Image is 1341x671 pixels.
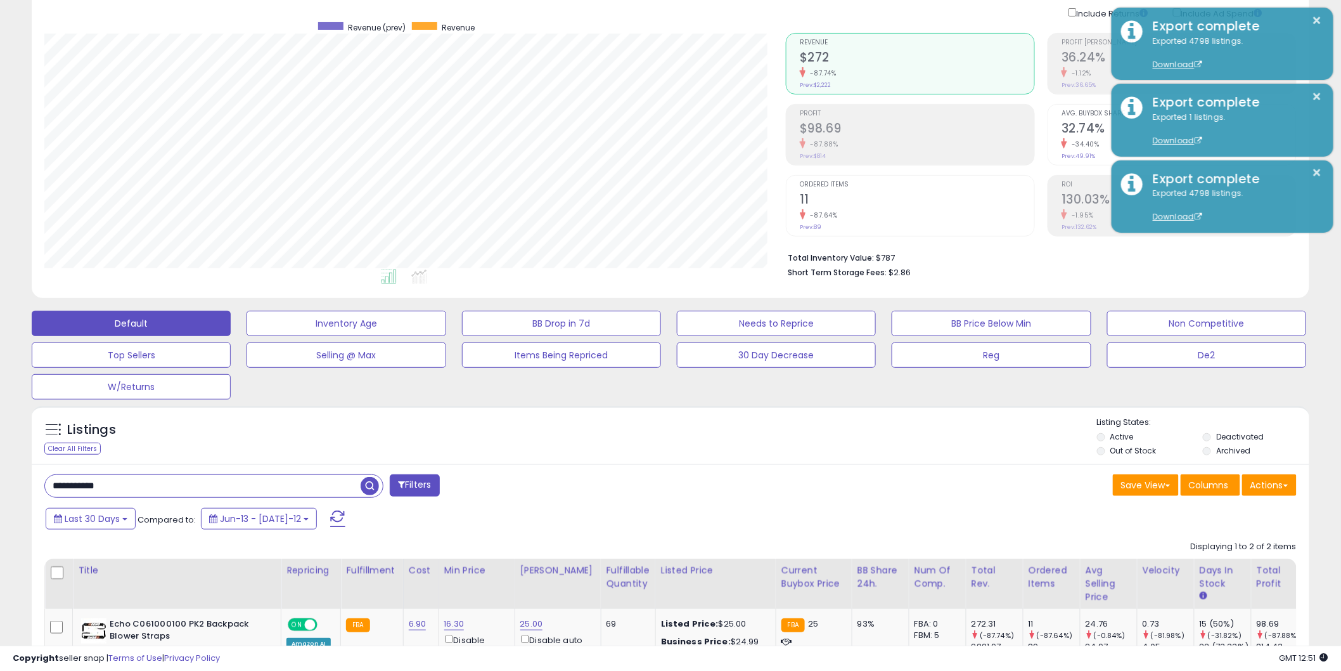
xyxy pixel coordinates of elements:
[138,514,196,526] span: Compared to:
[972,564,1018,590] div: Total Rev.
[1062,223,1096,231] small: Prev: 132.62%
[808,618,818,630] span: 25
[677,342,876,368] button: 30 Day Decrease
[1143,93,1324,112] div: Export complete
[1062,81,1096,89] small: Prev: 36.65%
[1067,211,1094,220] small: -1.95%
[1280,652,1328,664] span: 2025-08-12 12:51 GMT
[606,618,646,630] div: 69
[788,249,1287,264] li: $787
[1143,112,1324,147] div: Exported 1 listings.
[346,618,369,632] small: FBA
[788,252,874,263] b: Total Inventory Value:
[520,618,543,630] a: 25.00
[1312,89,1323,105] button: ×
[1037,630,1072,641] small: (-87.64%)
[409,618,427,630] a: 6.90
[1200,564,1246,590] div: Days In Stock
[164,652,220,664] a: Privacy Policy
[289,620,305,630] span: ON
[1110,431,1134,442] label: Active
[1143,188,1324,223] div: Exported 4798 listings.
[32,374,231,400] button: W/Returns
[800,192,1034,209] h2: 11
[980,630,1014,641] small: (-87.74%)
[409,564,433,577] div: Cost
[442,22,475,33] span: Revenue
[1153,135,1202,146] a: Download
[220,512,301,525] span: Jun-13 - [DATE]-12
[1143,618,1194,630] div: 0.73
[800,39,1034,46] span: Revenue
[1257,564,1303,590] div: Total Profit
[390,474,439,497] button: Filters
[1216,445,1250,456] label: Archived
[1143,36,1324,71] div: Exported 4798 listings.
[1029,618,1080,630] div: 11
[1257,618,1308,630] div: 98.69
[1062,181,1296,188] span: ROI
[247,342,446,368] button: Selling @ Max
[1113,474,1179,496] button: Save View
[606,564,650,590] div: Fulfillable Quantity
[110,618,264,645] b: Echo C061000100 PK2 Backpack Blower Straps
[520,564,596,577] div: [PERSON_NAME]
[800,223,821,231] small: Prev: 89
[1312,13,1323,29] button: ×
[1062,192,1296,209] h2: 130.03%
[1164,6,1283,20] div: Include Ad Spend
[800,121,1034,138] h2: $98.69
[1181,474,1240,496] button: Columns
[1062,39,1296,46] span: Profit [PERSON_NAME]
[1312,165,1323,181] button: ×
[1107,311,1306,336] button: Non Competitive
[67,421,116,439] h5: Listings
[520,633,591,658] div: Disable auto adjust max
[1143,170,1324,188] div: Export complete
[1189,479,1229,492] span: Columns
[444,618,465,630] a: 16.30
[889,266,911,278] span: $2.86
[444,564,510,577] div: Min Price
[661,618,719,630] b: Listed Price:
[661,564,771,577] div: Listed Price
[247,311,446,336] button: Inventory Age
[13,653,220,665] div: seller snap | |
[1067,140,1100,149] small: -34.40%
[13,652,59,664] strong: Copyright
[1216,431,1264,442] label: Deactivated
[1067,68,1091,78] small: -1.12%
[1062,110,1296,117] span: Avg. Buybox Share
[1151,630,1184,641] small: (-81.98%)
[1200,618,1251,630] div: 15 (50%)
[800,181,1034,188] span: Ordered Items
[78,564,276,577] div: Title
[892,311,1091,336] button: BB Price Below Min
[1094,630,1126,641] small: (-0.84%)
[81,618,106,644] img: 41lah-01vNL._SL40_.jpg
[857,618,899,630] div: 93%
[914,618,956,630] div: FBA: 0
[346,564,397,577] div: Fulfillment
[800,152,826,160] small: Prev: $814
[32,342,231,368] button: Top Sellers
[348,22,406,33] span: Revenue (prev)
[1107,342,1306,368] button: De2
[1143,17,1324,36] div: Export complete
[1191,541,1297,553] div: Displaying 1 to 2 of 2 items
[914,630,956,641] div: FBM: 5
[462,342,661,368] button: Items Being Repriced
[892,342,1091,368] button: Reg
[661,618,766,630] div: $25.00
[462,311,661,336] button: BB Drop in 7d
[1110,445,1157,456] label: Out of Stock
[800,81,831,89] small: Prev: $2,222
[1143,564,1189,577] div: Velocity
[805,211,838,220] small: -87.64%
[201,508,317,530] button: Jun-13 - [DATE]-12
[44,443,101,455] div: Clear All Filters
[1153,59,1202,70] a: Download
[1086,564,1132,604] div: Avg Selling Price
[805,68,837,78] small: -87.74%
[46,508,136,530] button: Last 30 Days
